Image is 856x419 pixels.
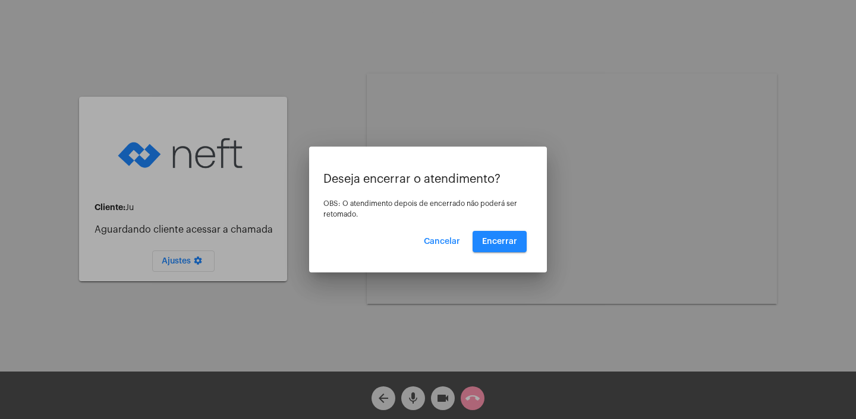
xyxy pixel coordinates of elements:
[482,237,517,246] span: Encerrar
[424,237,460,246] span: Cancelar
[323,173,533,186] p: Deseja encerrar o atendimento?
[473,231,527,252] button: Encerrar
[323,200,517,218] span: OBS: O atendimento depois de encerrado não poderá ser retomado.
[414,231,470,252] button: Cancelar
